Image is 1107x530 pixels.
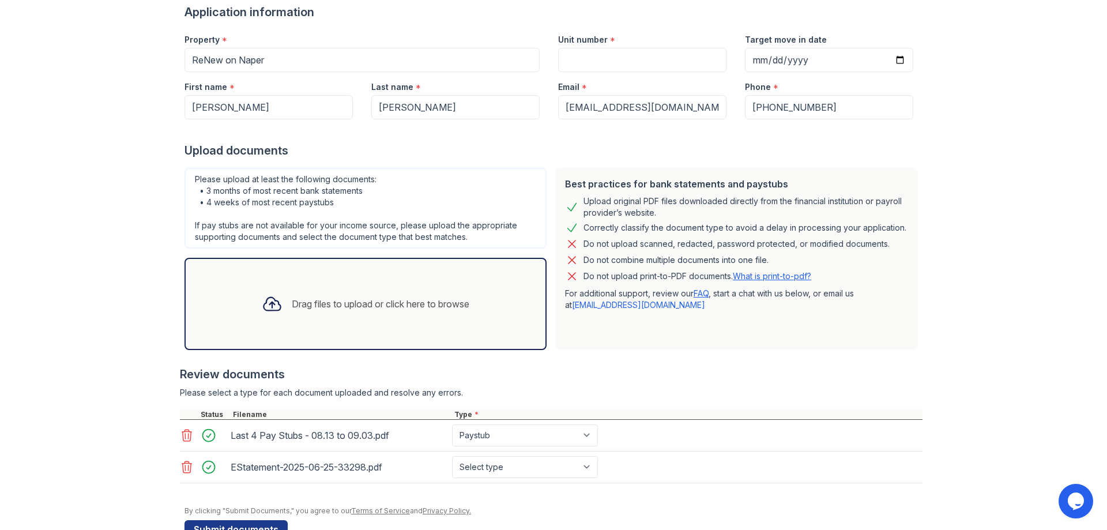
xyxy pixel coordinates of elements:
label: Unit number [558,34,608,46]
label: Property [184,34,220,46]
a: FAQ [694,288,709,298]
div: Application information [184,4,922,20]
div: Upload documents [184,142,922,159]
div: By clicking "Submit Documents," you agree to our and [184,506,922,516]
a: Privacy Policy. [423,506,471,515]
label: Email [558,81,579,93]
div: EStatement-2025-06-25-33298.pdf [231,458,447,476]
div: Do not upload scanned, redacted, password protected, or modified documents. [583,237,890,251]
p: For additional support, review our , start a chat with us below, or email us at [565,288,909,311]
iframe: chat widget [1059,484,1095,518]
label: Last name [371,81,413,93]
div: Drag files to upload or click here to browse [292,297,469,311]
a: Terms of Service [351,506,410,515]
div: Please select a type for each document uploaded and resolve any errors. [180,387,922,399]
div: Last 4 Pay Stubs - 08.13 to 09.03.pdf [231,426,447,445]
div: Review documents [180,366,922,382]
div: Status [198,410,231,419]
label: Phone [745,81,771,93]
div: Best practices for bank statements and paystubs [565,177,909,191]
div: Correctly classify the document type to avoid a delay in processing your application. [583,221,906,235]
a: What is print-to-pdf? [733,271,811,281]
div: Please upload at least the following documents: • 3 months of most recent bank statements • 4 wee... [184,168,547,249]
div: Filename [231,410,452,419]
a: [EMAIL_ADDRESS][DOMAIN_NAME] [572,300,705,310]
div: Upload original PDF files downloaded directly from the financial institution or payroll provider’... [583,196,909,219]
div: Do not combine multiple documents into one file. [583,253,769,267]
label: First name [184,81,227,93]
label: Target move in date [745,34,827,46]
p: Do not upload print-to-PDF documents. [583,270,811,282]
div: Type [452,410,922,419]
